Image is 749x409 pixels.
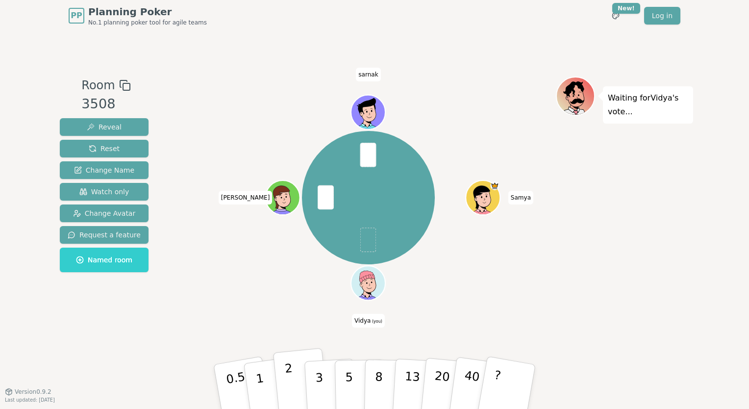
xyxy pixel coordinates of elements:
span: PP [71,10,82,22]
button: New! [607,7,624,25]
button: Request a feature [60,226,149,244]
span: No.1 planning poker tool for agile teams [88,19,207,26]
span: Named room [76,255,132,265]
span: Room [81,77,115,94]
a: PPPlanning PokerNo.1 planning poker tool for agile teams [69,5,207,26]
span: Click to change your name [508,191,533,204]
span: Request a feature [68,230,141,240]
span: Reveal [87,122,122,132]
span: Click to change your name [219,191,273,204]
button: Version0.9.2 [5,388,51,396]
span: Watch only [79,187,129,197]
span: Samya is the host [491,181,499,190]
span: Version 0.9.2 [15,388,51,396]
span: Reset [89,144,120,153]
button: Named room [60,248,149,272]
button: Click to change your avatar [352,267,385,299]
button: Change Name [60,161,149,179]
a: Log in [644,7,680,25]
button: Change Avatar [60,204,149,222]
span: Planning Poker [88,5,207,19]
span: Click to change your name [352,314,385,328]
span: Change Avatar [73,208,136,218]
button: Reset [60,140,149,157]
span: Click to change your name [356,68,380,81]
button: Watch only [60,183,149,201]
div: New! [612,3,640,14]
span: Change Name [74,165,134,175]
button: Reveal [60,118,149,136]
p: Waiting for Vidya 's vote... [608,91,688,119]
span: (you) [371,319,382,324]
div: 3508 [81,94,130,114]
span: Last updated: [DATE] [5,397,55,403]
